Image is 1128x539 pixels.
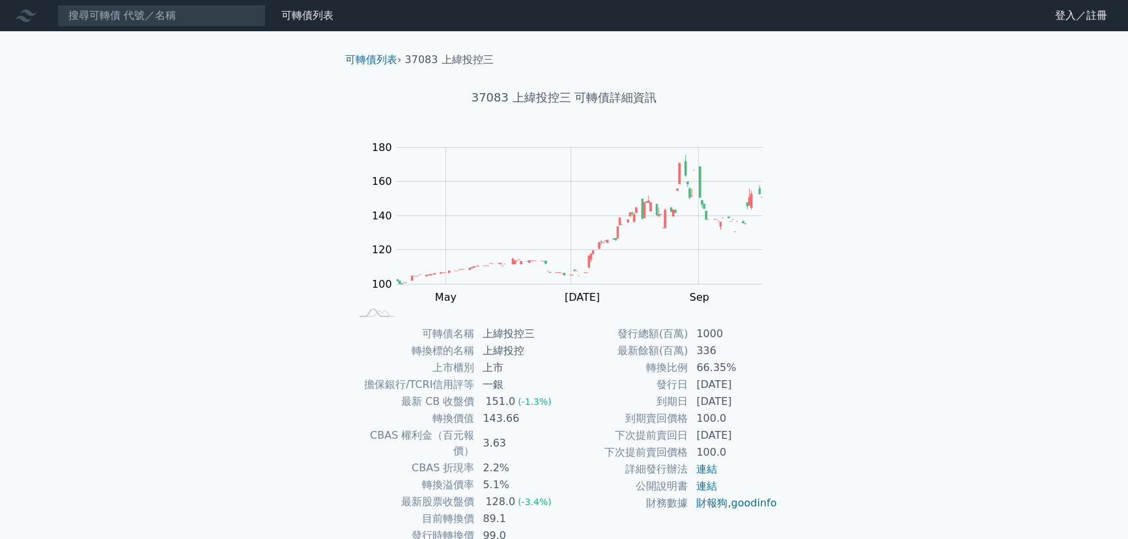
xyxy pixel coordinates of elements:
[350,460,475,477] td: CBAS 折現率
[372,175,392,187] tspan: 160
[731,497,776,509] a: goodinfo
[564,444,688,461] td: 下次提前賣回價格
[350,376,475,393] td: 擔保銀行/TCRI信用評等
[345,53,397,66] a: 可轉債列表
[564,359,688,376] td: 轉換比例
[1045,5,1118,26] a: 登入／註冊
[688,444,778,461] td: 100.0
[350,493,475,510] td: 最新股票收盤價
[345,52,401,68] li: ›
[564,410,688,427] td: 到期賣回價格
[564,342,688,359] td: 最新餘額(百萬)
[688,410,778,427] td: 100.0
[475,427,564,460] td: 3.63
[350,410,475,427] td: 轉換價值
[475,359,564,376] td: 上市
[475,460,564,477] td: 2.2%
[475,477,564,493] td: 5.1%
[435,291,457,303] tspan: May
[564,478,688,495] td: 公開說明書
[688,325,778,342] td: 1000
[335,89,793,107] h1: 37083 上緯投控三 可轉債詳細資訊
[564,495,688,512] td: 財務數據
[564,461,688,478] td: 詳細發行辦法
[350,510,475,527] td: 目前轉換價
[372,210,392,222] tspan: 140
[372,278,392,290] tspan: 100
[475,410,564,427] td: 143.66
[564,427,688,444] td: 下次提前賣回日
[688,393,778,410] td: [DATE]
[696,463,717,475] a: 連結
[564,376,688,393] td: 發行日
[688,342,778,359] td: 336
[565,291,600,303] tspan: [DATE]
[696,480,717,492] a: 連結
[690,291,709,303] tspan: Sep
[405,52,494,68] li: 37083 上緯投控三
[688,427,778,444] td: [DATE]
[350,427,475,460] td: CBAS 權利金（百元報價）
[475,325,564,342] td: 上緯投控三
[688,376,778,393] td: [DATE]
[350,393,475,410] td: 最新 CB 收盤價
[483,394,518,409] div: 151.0
[564,325,688,342] td: 發行總額(百萬)
[365,141,782,303] g: Chart
[350,359,475,376] td: 上市櫃別
[475,510,564,527] td: 89.1
[350,477,475,493] td: 轉換溢價率
[350,342,475,359] td: 轉換標的名稱
[696,497,727,509] a: 財報狗
[518,396,552,407] span: (-1.3%)
[475,342,564,359] td: 上緯投控
[483,494,518,510] div: 128.0
[372,141,392,154] tspan: 180
[518,497,552,507] span: (-3.4%)
[688,359,778,376] td: 66.35%
[350,325,475,342] td: 可轉債名稱
[688,495,778,512] td: ,
[372,243,392,256] tspan: 120
[281,9,333,21] a: 可轉債列表
[475,376,564,393] td: 一銀
[57,5,266,27] input: 搜尋可轉債 代號／名稱
[564,393,688,410] td: 到期日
